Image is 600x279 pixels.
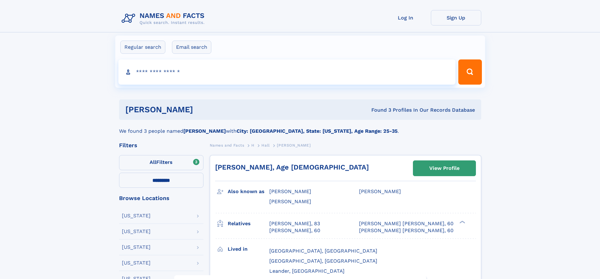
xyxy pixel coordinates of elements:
[269,188,311,194] span: [PERSON_NAME]
[269,248,377,254] span: [GEOGRAPHIC_DATA], [GEOGRAPHIC_DATA]
[125,106,282,114] h1: [PERSON_NAME]
[118,59,456,85] input: search input
[228,218,269,229] h3: Relatives
[269,198,311,204] span: [PERSON_NAME]
[413,161,476,176] a: View Profile
[119,120,481,135] div: We found 3 people named with .
[277,143,311,148] span: [PERSON_NAME]
[119,10,210,27] img: Logo Names and Facts
[120,41,165,54] label: Regular search
[228,244,269,254] h3: Lived in
[119,155,203,170] label: Filters
[237,128,397,134] b: City: [GEOGRAPHIC_DATA], State: [US_STATE], Age Range: 25-35
[172,41,211,54] label: Email search
[215,163,369,171] a: [PERSON_NAME], Age [DEMOGRAPHIC_DATA]
[261,143,270,148] span: Hall
[431,10,481,25] a: Sign Up
[359,220,454,227] a: [PERSON_NAME] [PERSON_NAME], 60
[251,143,254,148] span: H
[269,258,377,264] span: [GEOGRAPHIC_DATA], [GEOGRAPHIC_DATA]
[122,229,151,234] div: [US_STATE]
[119,195,203,201] div: Browse Locations
[282,107,475,114] div: Found 3 Profiles In Our Records Database
[119,142,203,148] div: Filters
[359,188,401,194] span: [PERSON_NAME]
[150,159,156,165] span: All
[228,186,269,197] h3: Also known as
[458,59,482,85] button: Search Button
[183,128,226,134] b: [PERSON_NAME]
[429,161,460,176] div: View Profile
[269,268,345,274] span: Leander, [GEOGRAPHIC_DATA]
[210,141,244,149] a: Names and Facts
[122,245,151,250] div: [US_STATE]
[261,141,270,149] a: Hall
[380,10,431,25] a: Log In
[251,141,254,149] a: H
[269,220,320,227] a: [PERSON_NAME], 83
[269,227,320,234] a: [PERSON_NAME], 60
[458,220,466,224] div: ❯
[122,260,151,265] div: [US_STATE]
[359,227,454,234] a: [PERSON_NAME] [PERSON_NAME], 60
[122,213,151,218] div: [US_STATE]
